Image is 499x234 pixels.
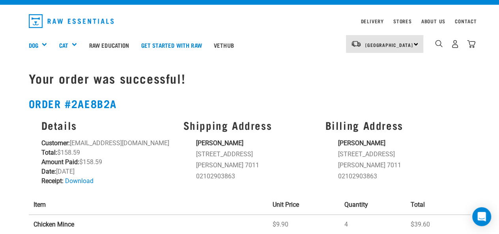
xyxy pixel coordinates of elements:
li: [PERSON_NAME] 7011 [196,161,316,170]
nav: dropdown navigation [22,11,477,31]
a: Download [65,177,93,185]
strong: Amount Paid: [41,158,79,166]
strong: [PERSON_NAME] [196,139,243,147]
h3: Shipping Address [183,119,316,131]
div: [EMAIL_ADDRESS][DOMAIN_NAME] $158.59 $158.59 [DATE] [37,114,179,191]
strong: Chicken Mince [34,221,74,228]
h1: Your order was successful! [29,71,471,85]
strong: Total: [41,149,57,156]
li: 02102903863 [196,172,316,181]
div: Open Intercom Messenger [472,207,491,226]
img: Raw Essentials Logo [29,14,114,28]
li: 02102903863 [338,172,458,181]
strong: Customer: [41,139,70,147]
th: Total [406,195,471,215]
li: [STREET_ADDRESS] [196,150,316,159]
strong: Receipt: [41,177,64,185]
a: Get started with Raw [135,29,208,61]
h2: Order #2ae8b2a [29,97,471,110]
h3: Billing Address [325,119,458,131]
a: Cat [59,41,68,50]
a: Raw Education [83,29,135,61]
img: user.png [451,40,459,48]
li: [STREET_ADDRESS] [338,150,458,159]
img: van-moving.png [351,40,361,47]
strong: [PERSON_NAME] [338,139,385,147]
a: Contact [455,20,477,22]
a: About Us [421,20,445,22]
a: Delivery [361,20,383,22]
li: [PERSON_NAME] 7011 [338,161,458,170]
a: Stores [393,20,412,22]
th: Item [29,195,268,215]
th: Unit Price [268,195,340,215]
h3: Details [41,119,174,131]
img: home-icon@2x.png [467,40,475,48]
strong: Date: [41,168,56,175]
th: Quantity [340,195,406,215]
a: Vethub [208,29,240,61]
span: [GEOGRAPHIC_DATA] [365,43,413,46]
a: Dog [29,41,38,50]
img: home-icon-1@2x.png [435,40,443,47]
